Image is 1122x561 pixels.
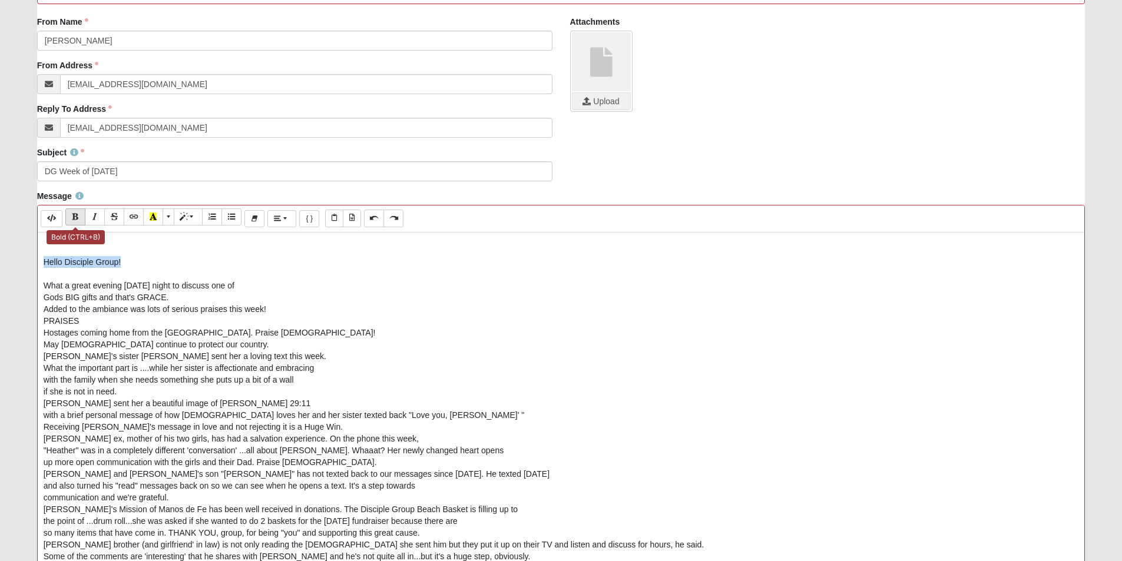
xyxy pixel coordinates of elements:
button: Ordered list (CTRL+SHIFT+NUM8) [202,208,222,225]
label: Reply To Address [37,103,112,115]
div: Hostages coming home from the [GEOGRAPHIC_DATA]. Praise [DEMOGRAPHIC_DATA]! [44,327,1079,338]
button: Merge Field [299,210,319,227]
div: [PERSON_NAME] brother (and girlfriend' in law) is not only reading the [DEMOGRAPHIC_DATA] she sen... [44,539,1079,550]
button: Undo (CTRL+Z) [364,210,384,227]
button: More Color [163,208,174,225]
button: Style [174,208,203,225]
button: Unordered list (CTRL+SHIFT+NUM7) [221,208,241,225]
button: Link (CTRL+K) [124,208,144,225]
div: and also turned his "read" messages back on so we can see when he opens a text. It's a step towards [44,480,1079,492]
div: so many items that have come in. THANK YOU, group, for being "you" and supporting this great cause. [44,527,1079,539]
div: May [DEMOGRAPHIC_DATA] continue to protect our country. [44,338,1079,350]
label: From Name [37,16,88,28]
button: Code Editor [41,210,62,227]
button: Remove Font Style (CTRL+\) [244,210,264,227]
div: What the important part is ....while her sister is affectionate and embracing [44,362,1079,374]
div: Receiving [PERSON_NAME]'s message in love and not rejecting it is a Huge Win. [44,421,1079,433]
div: [PERSON_NAME] and [PERSON_NAME]'s son "[PERSON_NAME]" has not texted back to our messages since [... [44,468,1079,480]
div: PRAISES [44,315,1079,327]
div: Bold (CTRL+B) [47,230,105,244]
button: Paragraph [267,210,296,227]
div: What a great evening [DATE] night to discuss one of [44,280,1079,291]
div: up more open communication with the girls and their Dad. Praise [DEMOGRAPHIC_DATA]. [44,456,1079,468]
div: "Heather" was in a completely different 'conversation' ...all about [PERSON_NAME]. Whaaat? Her ne... [44,444,1079,456]
div: the point of ...drum roll...she was asked if she wanted to do 2 baskets for the [DATE] fundraiser... [44,515,1079,527]
label: Subject [37,147,85,158]
button: Recent Color [143,208,163,225]
button: Strikethrough (CTRL+SHIFT+S) [104,208,124,225]
button: Bold (CTRL+B) [65,208,85,225]
div: Hello Disciple Group! [44,256,1079,268]
div: Gods BIG gifts and that's GRACE. [44,291,1079,303]
div: if she is not in need. [44,386,1079,397]
div: with a brief personal message of how [DEMOGRAPHIC_DATA] loves her and her sister texted back "Lov... [44,409,1079,421]
label: Message [37,190,84,202]
button: Paste from Word [343,210,361,227]
button: Italic (CTRL+I) [85,208,105,225]
label: From Address [37,59,98,71]
label: Attachments [570,16,620,28]
div: with the family when she needs something she puts up a bit of a wall [44,374,1079,386]
div: communication and we're grateful. [44,492,1079,503]
div: Added to the ambiance was lots of serious praises this week! [44,303,1079,315]
div: [PERSON_NAME] sent her a beautiful image of [PERSON_NAME] 29:11 [44,397,1079,409]
div: [PERSON_NAME]'s sister [PERSON_NAME] sent her a loving text this week. [44,350,1079,362]
button: Redo (CTRL+Y) [383,210,403,227]
button: Paste Text [325,210,343,227]
div: [PERSON_NAME]'s Mission of Manos de Fe has been well received in donations. The Disciple Group Be... [44,503,1079,515]
div: [PERSON_NAME] ex, mother of his two girls, has had a salvation experience. On the phone this week, [44,433,1079,444]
